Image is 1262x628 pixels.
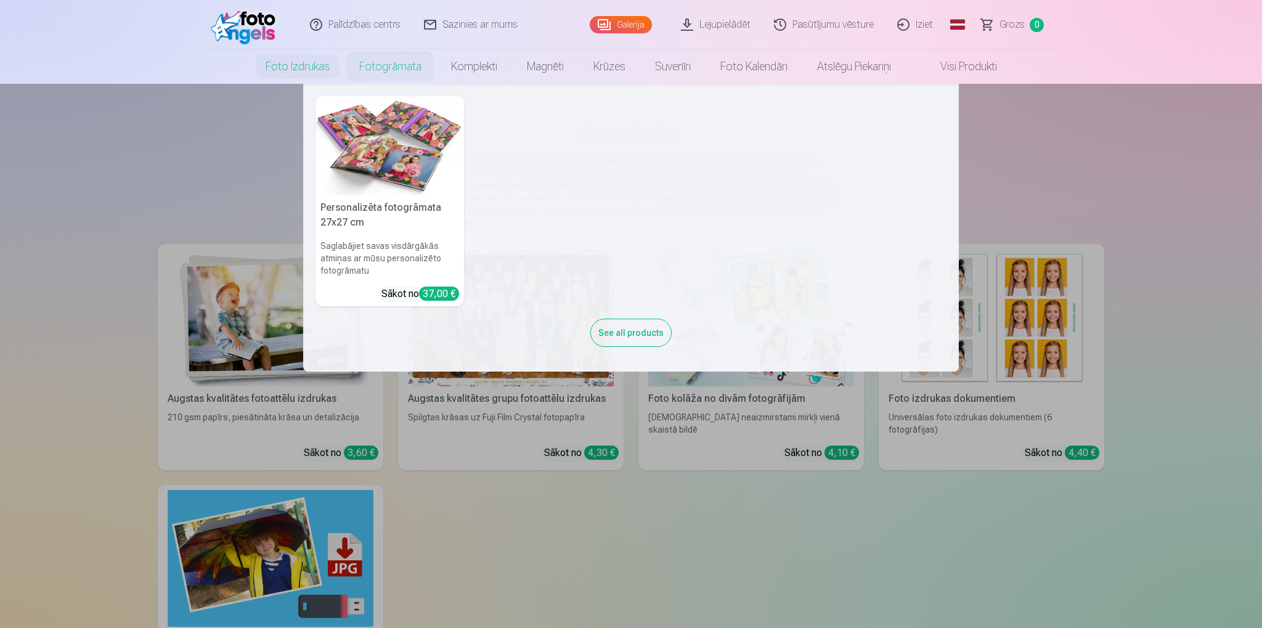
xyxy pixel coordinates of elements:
[512,49,579,84] a: Magnēti
[706,49,802,84] a: Foto kalendāri
[344,49,436,84] a: Fotogrāmata
[906,49,1012,84] a: Visi produkti
[802,49,906,84] a: Atslēgu piekariņi
[381,287,459,301] div: Sākot no
[315,195,464,235] h5: Personalizēta fotogrāmata 27x27 cm
[590,325,672,338] a: See all products
[315,96,464,306] a: Personalizēta fotogrāmata 27x27 cmPersonalizēta fotogrāmata 27x27 cmSaglabājiet savas visdārgākās...
[211,5,282,44] img: /fa1
[419,287,459,301] div: 37,00 €
[590,16,652,33] a: Galerija
[436,49,512,84] a: Komplekti
[640,49,706,84] a: Suvenīri
[590,319,672,347] div: See all products
[315,96,464,195] img: Personalizēta fotogrāmata 27x27 cm
[251,49,344,84] a: Foto izdrukas
[1030,18,1044,32] span: 0
[315,235,464,282] h6: Saglabājiet savas visdārgākās atmiņas ar mūsu personalizēto fotogrāmatu
[999,17,1025,32] span: Grozs
[579,49,640,84] a: Krūzes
